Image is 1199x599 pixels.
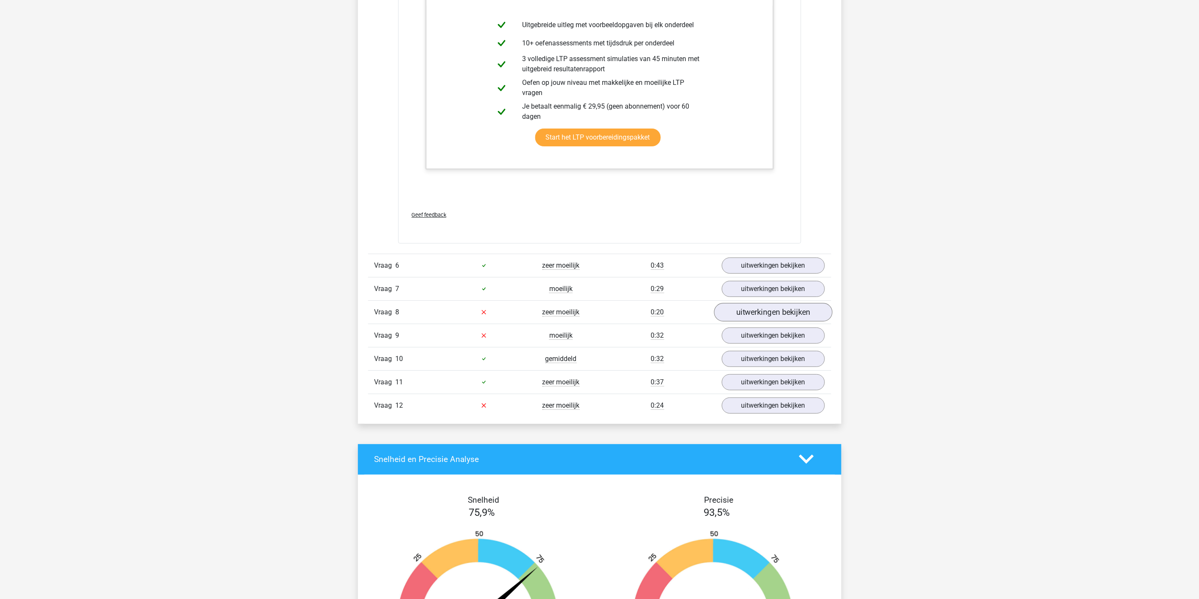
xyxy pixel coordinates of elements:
[651,308,664,316] span: 0:20
[722,397,825,414] a: uitwerkingen bekijken
[651,261,664,270] span: 0:43
[375,400,396,411] span: Vraag
[651,378,664,386] span: 0:37
[375,454,786,464] h4: Snelheid en Precisie Analyse
[396,355,403,363] span: 10
[375,354,396,364] span: Vraag
[722,374,825,390] a: uitwerkingen bekijken
[714,303,832,322] a: uitwerkingen bekijken
[722,281,825,297] a: uitwerkingen bekijken
[651,401,664,410] span: 0:24
[375,260,396,271] span: Vraag
[396,285,400,293] span: 7
[722,327,825,344] a: uitwerkingen bekijken
[609,495,828,505] h4: Precisie
[375,330,396,341] span: Vraag
[396,308,400,316] span: 8
[375,284,396,294] span: Vraag
[722,351,825,367] a: uitwerkingen bekijken
[375,495,593,505] h4: Snelheid
[535,129,661,146] a: Start het LTP voorbereidingspakket
[412,212,447,218] span: Geef feedback
[542,308,580,316] span: zeer moeilijk
[396,401,403,409] span: 12
[396,378,403,386] span: 11
[549,331,573,340] span: moeilijk
[704,507,730,518] span: 93,5%
[375,307,396,317] span: Vraag
[542,261,580,270] span: zeer moeilijk
[722,258,825,274] a: uitwerkingen bekijken
[549,285,573,293] span: moeilijk
[651,355,664,363] span: 0:32
[545,355,577,363] span: gemiddeld
[396,261,400,269] span: 6
[542,401,580,410] span: zeer moeilijk
[542,378,580,386] span: zeer moeilijk
[375,377,396,387] span: Vraag
[469,507,495,518] span: 75,9%
[396,331,400,339] span: 9
[651,285,664,293] span: 0:29
[651,331,664,340] span: 0:32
